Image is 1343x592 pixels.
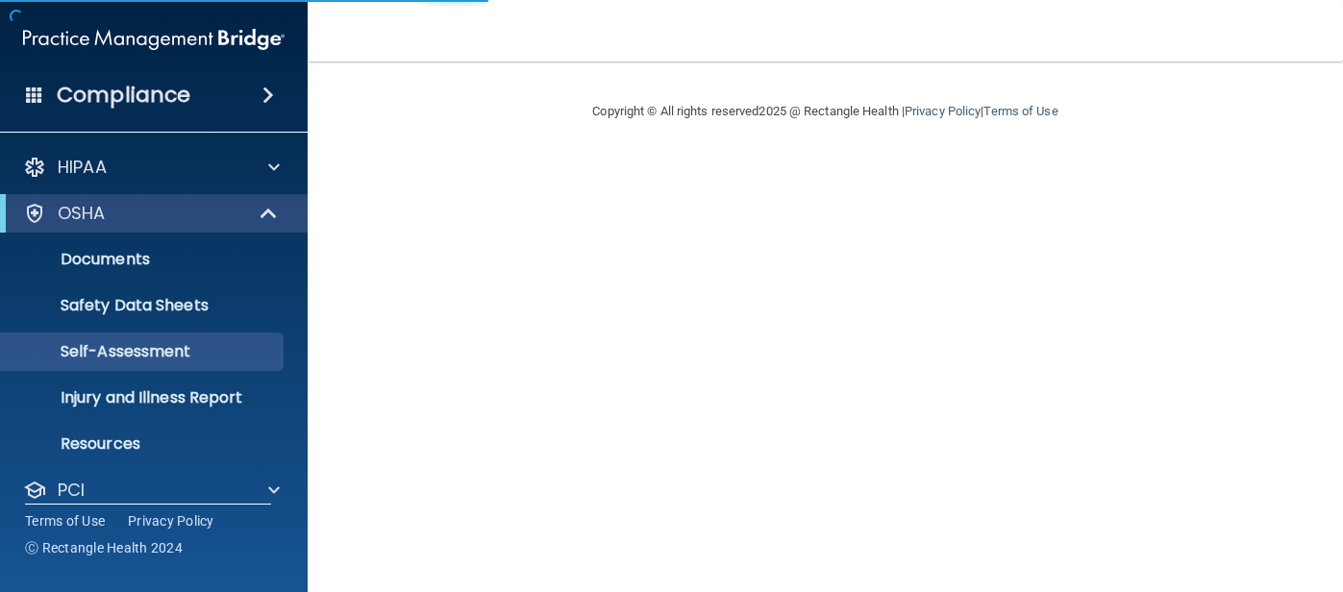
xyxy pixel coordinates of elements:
[25,538,183,557] span: Ⓒ Rectangle Health 2024
[58,202,106,225] p: OSHA
[57,82,190,109] h4: Compliance
[475,81,1177,142] div: Copyright © All rights reserved 2025 @ Rectangle Health | |
[25,511,105,530] a: Terms of Use
[23,20,285,59] img: PMB logo
[12,388,275,407] p: Injury and Illness Report
[23,202,279,225] a: OSHA
[12,342,275,361] p: Self-Assessment
[12,296,275,315] p: Safety Data Sheets
[12,434,275,454] p: Resources
[905,104,981,118] a: Privacy Policy
[128,511,214,530] a: Privacy Policy
[983,104,1057,118] a: Terms of Use
[12,250,275,269] p: Documents
[23,479,280,502] a: PCI
[58,156,107,179] p: HIPAA
[58,479,85,502] p: PCI
[23,156,280,179] a: HIPAA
